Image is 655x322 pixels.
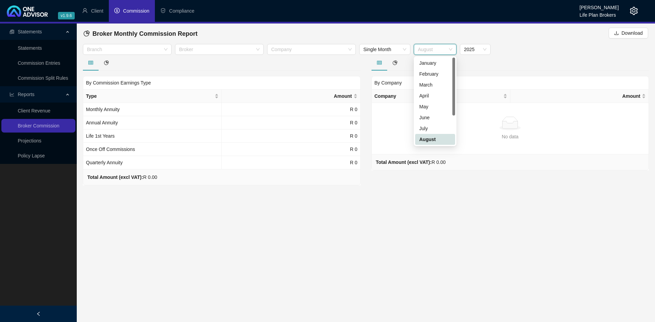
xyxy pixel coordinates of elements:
td: R 0 [222,143,360,156]
span: Compliance [169,8,194,14]
div: May [419,103,451,110]
div: April [419,92,451,99]
td: R 0 [222,116,360,129]
b: Total Amount (excl VAT): [376,159,432,165]
button: Download [609,28,648,39]
a: Commission Entries [18,60,60,66]
span: Single Month [363,44,406,55]
div: R 0.00 [87,173,157,181]
span: table [377,60,382,65]
img: 2df55531c6924b55f21c4cf5d4484680-logo-light.svg [7,5,48,17]
div: August [415,134,455,145]
span: Type [86,92,213,100]
td: R 0 [222,103,360,116]
div: By Company [372,76,649,89]
div: July [415,123,455,134]
span: August [418,44,452,55]
span: pie-chart [104,60,109,65]
td: R 0 [222,129,360,143]
span: Amount [224,92,352,100]
div: February [419,70,451,78]
div: May [415,101,455,112]
div: [PERSON_NAME] [580,2,619,9]
div: Life Plan Brokers [580,9,619,17]
span: Reports [18,92,34,97]
td: R 0 [222,156,360,169]
span: Quarterly Annuity [86,160,122,165]
th: Amount [222,90,360,103]
span: Statements [18,29,42,34]
span: Client [91,8,103,14]
div: No data [377,133,643,140]
span: line-chart [10,92,14,97]
div: June [415,112,455,123]
div: August [419,136,451,143]
span: Company [375,92,502,100]
span: Life 1st Years [86,133,115,139]
a: Policy Lapse [18,153,45,158]
a: Commission Split Rules [18,75,68,81]
span: Amount [513,92,640,100]
span: Commission [123,8,149,14]
a: Projections [18,138,41,143]
div: January [419,59,451,67]
div: March [419,81,451,89]
th: Type [83,90,222,103]
span: reconciliation [10,29,14,34]
span: v1.9.6 [58,12,75,19]
span: Monthly Annuity [86,107,120,112]
span: table [88,60,93,65]
div: February [415,68,455,79]
span: download [614,31,619,35]
div: July [419,125,451,132]
a: Statements [18,45,42,51]
span: pie-chart [393,60,397,65]
span: left [36,311,41,316]
div: March [415,79,455,90]
th: Company [372,90,510,103]
div: April [415,90,455,101]
div: June [419,114,451,121]
b: Total Amount (excl VAT): [87,174,143,180]
span: 2025 [464,44,486,55]
div: January [415,58,455,68]
a: Broker Commission [18,123,59,128]
span: safety [160,8,166,13]
div: By Commission Earnings Type [83,76,361,89]
span: user [82,8,88,13]
th: Amount [510,90,649,103]
span: dollar [114,8,120,13]
span: Once Off Commissions [86,147,135,152]
div: R 0.00 [376,158,446,166]
span: Download [622,29,643,37]
span: setting [630,7,638,15]
a: Client Revenue [18,108,50,113]
span: pie-chart [84,30,90,36]
span: Annual Annuity [86,120,118,125]
span: Broker Monthly Commission Report [92,30,198,37]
